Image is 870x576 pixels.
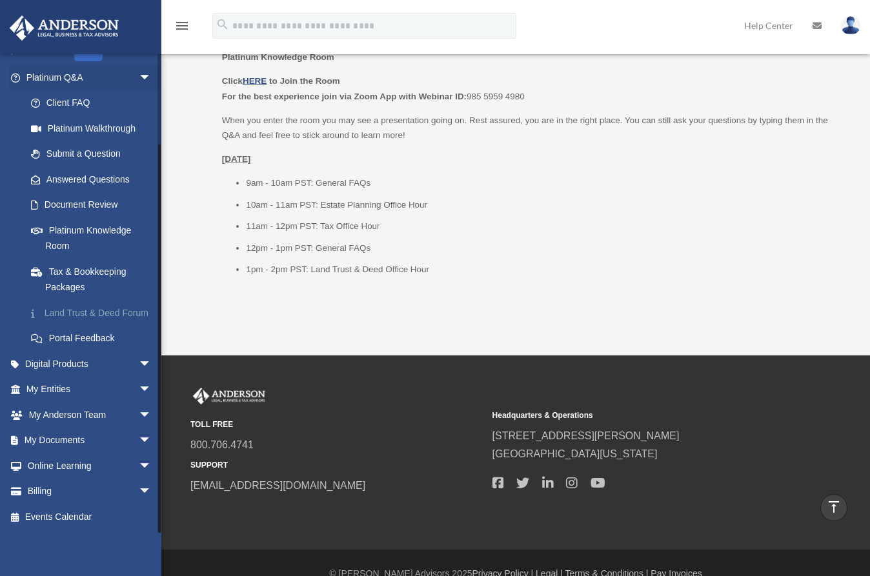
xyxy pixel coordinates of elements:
[18,141,171,167] a: Submit a Question
[18,166,171,192] a: Answered Questions
[190,418,483,432] small: TOLL FREE
[246,241,835,256] li: 12pm - 1pm PST: General FAQs
[174,23,190,34] a: menu
[841,16,860,35] img: User Pic
[222,74,835,104] p: 985 5959 4980
[9,428,171,453] a: My Documentsarrow_drop_down
[222,52,334,62] span: Platinum Knowledge Room
[139,402,165,428] span: arrow_drop_down
[820,494,847,521] a: vertical_align_top
[826,499,842,515] i: vertical_align_top
[243,76,267,86] a: HERE
[9,504,171,530] a: Events Calendar
[139,65,165,91] span: arrow_drop_down
[246,197,835,213] li: 10am - 11am PST: Estate Planning Office Hour
[269,76,340,86] b: to Join the Room
[9,402,171,428] a: My Anderson Teamarrow_drop_down
[222,92,467,101] b: For the best experience join via Zoom App with Webinar ID:
[246,219,835,234] li: 11am - 12pm PST: Tax Office Hour
[222,76,269,86] b: Click
[9,65,171,90] a: Platinum Q&Aarrow_drop_down
[9,377,171,402] a: My Entitiesarrow_drop_down
[190,439,254,450] a: 800.706.4741
[18,326,171,352] a: Portal Feedback
[222,113,835,143] p: When you enter the room you may see a presentation going on. Rest assured, you are in the right p...
[139,351,165,377] span: arrow_drop_down
[222,154,251,164] u: [DATE]
[9,453,171,479] a: Online Learningarrow_drop_down
[174,18,190,34] i: menu
[190,388,268,404] img: Anderson Advisors Platinum Portal
[246,175,835,191] li: 9am - 10am PST: General FAQs
[9,351,171,377] a: Digital Productsarrow_drop_down
[6,15,123,41] img: Anderson Advisors Platinum Portal
[18,192,171,218] a: Document Review
[18,90,171,116] a: Client FAQ
[492,430,680,441] a: [STREET_ADDRESS][PERSON_NAME]
[246,262,835,277] li: 1pm - 2pm PST: Land Trust & Deed Office Hour
[139,428,165,454] span: arrow_drop_down
[139,479,165,505] span: arrow_drop_down
[18,300,171,326] a: Land Trust & Deed Forum
[18,259,171,300] a: Tax & Bookkeeping Packages
[9,479,171,504] a: Billingarrow_drop_down
[190,480,365,491] a: [EMAIL_ADDRESS][DOMAIN_NAME]
[18,115,171,141] a: Platinum Walkthrough
[492,409,785,422] small: Headquarters & Operations
[190,459,483,472] small: SUPPORT
[216,17,230,32] i: search
[139,377,165,403] span: arrow_drop_down
[139,453,165,479] span: arrow_drop_down
[492,448,658,459] a: [GEOGRAPHIC_DATA][US_STATE]
[18,217,165,259] a: Platinum Knowledge Room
